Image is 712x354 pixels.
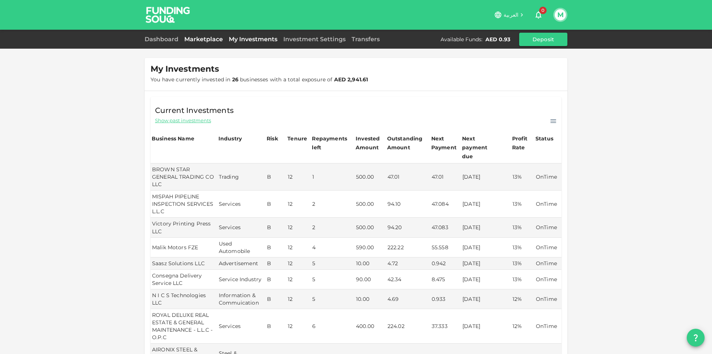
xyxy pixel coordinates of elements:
div: Outstanding Amount [387,134,424,152]
td: 4.72 [386,257,430,270]
div: Profit Rate [512,134,533,152]
td: 12 [286,163,311,191]
td: 500.00 [355,163,386,191]
td: 12 [286,218,311,237]
td: 13% [511,270,534,289]
td: [DATE] [461,289,511,309]
td: 47.083 [430,218,461,237]
td: Used Automobile [217,238,266,257]
td: B [266,191,286,218]
span: Show past investments [155,117,211,124]
div: AED 0.93 [485,36,510,43]
td: [DATE] [461,238,511,257]
div: Status [535,134,554,143]
div: Available Funds : [441,36,482,43]
span: 0 [539,7,547,14]
td: 2 [311,218,355,237]
td: B [266,218,286,237]
td: 90.00 [355,270,386,289]
td: 500.00 [355,191,386,218]
span: You have currently invested in businesses with a total exposure of [151,76,368,83]
td: Services [217,191,266,218]
td: 12 [286,309,311,344]
td: Information & Commuication [217,289,266,309]
td: ROYAL DELUXE REAL ESTATE & GENERAL MAINTENANCE - L.L.C - O.P.C [151,309,217,344]
td: 13% [511,238,534,257]
td: 400.00 [355,309,386,344]
td: MISPAH PIPELINE INSPECTION SERVICES L.L.C [151,191,217,218]
a: Investment Settings [280,36,349,43]
div: Risk [267,134,281,143]
td: [DATE] [461,257,511,270]
div: Invested Amount [356,134,385,152]
td: B [266,238,286,257]
td: BROWN STAR GENERAL TRADING CO LLC [151,163,217,191]
div: Industry [218,134,242,143]
td: 47.084 [430,191,461,218]
td: 94.10 [386,191,430,218]
td: [DATE] [461,218,511,237]
td: Services [217,218,266,237]
td: 4.69 [386,289,430,309]
td: OnTime [534,163,561,191]
td: B [266,289,286,309]
td: B [266,309,286,344]
td: [DATE] [461,270,511,289]
td: 4 [311,238,355,257]
strong: AED 2,941.61 [334,76,368,83]
span: Current Investments [155,104,234,116]
td: 6 [311,309,355,344]
td: 1 [311,163,355,191]
td: OnTime [534,309,561,344]
td: B [266,257,286,270]
td: 10.00 [355,257,386,270]
span: العربية [504,12,518,18]
td: 5 [311,270,355,289]
a: My Investments [226,36,280,43]
strong: 26 [232,76,238,83]
td: 590.00 [355,238,386,257]
td: 42.34 [386,270,430,289]
div: Next Payment [431,134,460,152]
td: 12% [511,309,534,344]
a: Dashboard [145,36,181,43]
td: OnTime [534,238,561,257]
td: 13% [511,191,534,218]
td: Saasz Solutions LLC [151,257,217,270]
td: 12 [286,257,311,270]
td: 222.22 [386,238,430,257]
td: 224.02 [386,309,430,344]
div: Repayments left [312,134,349,152]
td: 12% [511,289,534,309]
div: Business Name [152,134,194,143]
td: N I C S Technologies LLC [151,289,217,309]
td: [DATE] [461,163,511,191]
button: question [687,329,705,347]
span: My Investments [151,64,219,74]
td: OnTime [534,191,561,218]
td: 12 [286,289,311,309]
td: 2 [311,191,355,218]
td: 94.20 [386,218,430,237]
td: 5 [311,257,355,270]
a: Transfers [349,36,383,43]
td: OnTime [534,289,561,309]
td: Consegna Delivery Service LLC [151,270,217,289]
td: OnTime [534,270,561,289]
td: 13% [511,218,534,237]
td: OnTime [534,257,561,270]
td: 13% [511,257,534,270]
td: B [266,270,286,289]
td: 13% [511,163,534,191]
td: 47.01 [430,163,461,191]
button: 0 [531,7,546,22]
div: Tenure [287,134,307,143]
td: 0.942 [430,257,461,270]
td: Advertisement [217,257,266,270]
